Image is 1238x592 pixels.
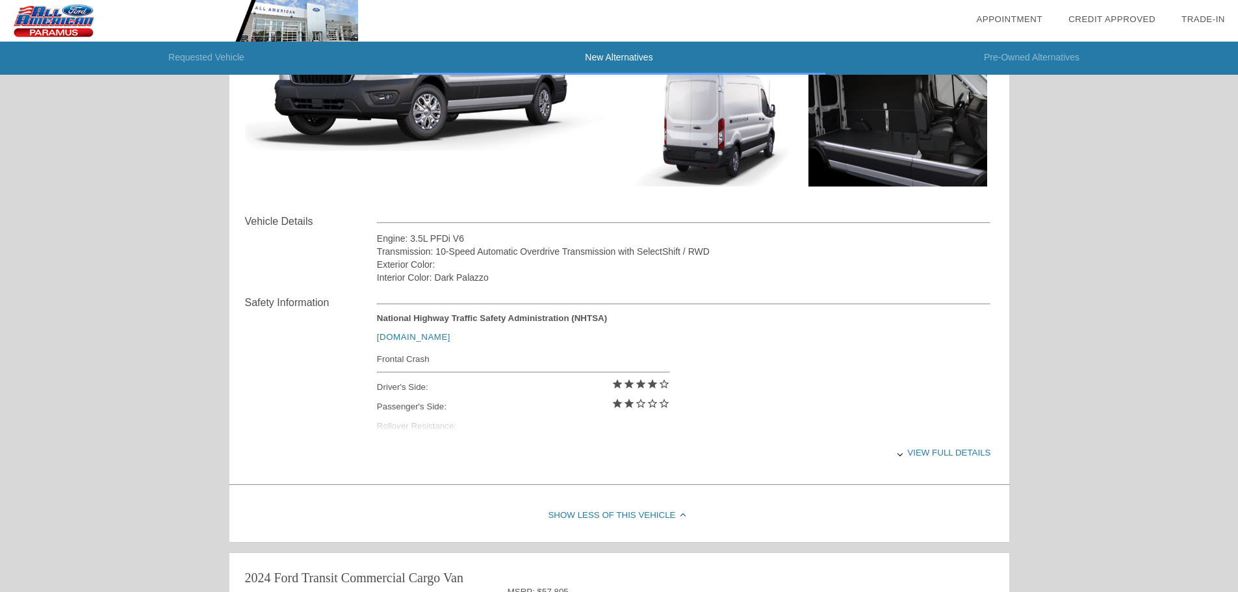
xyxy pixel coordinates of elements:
[245,295,377,311] div: Safety Information
[1181,14,1225,24] a: Trade-In
[658,378,670,390] i: star_border
[377,397,670,417] div: Passenger's Side:
[377,332,450,342] a: [DOMAIN_NAME]
[409,569,463,587] div: Cargo Van
[612,398,623,409] i: star
[647,378,658,390] i: star
[377,437,991,469] div: View full details
[647,398,658,409] i: star_border
[245,214,377,229] div: Vehicle Details
[825,42,1238,75] li: Pre-Owned Alternatives
[229,490,1009,542] div: Show Less of this Vehicle
[612,378,623,390] i: star
[377,258,991,271] div: Exterior Color:
[377,313,607,323] strong: National Highway Traffic Safety Administration (NHTSA)
[377,351,670,367] div: Frontal Crash
[808,53,987,187] img: 5.png
[976,14,1042,24] a: Appointment
[623,398,635,409] i: star
[245,569,406,587] div: 2024 Ford Transit Commercial
[377,378,670,397] div: Driver's Side:
[377,245,991,258] div: Transmission: 10-Speed Automatic Overdrive Transmission with SelectShift / RWD
[635,398,647,409] i: star_border
[1068,14,1155,24] a: Credit Approved
[377,271,991,284] div: Interior Color: Dark Palazzo
[377,232,991,245] div: Engine: 3.5L PFDi V6
[635,378,647,390] i: star
[413,42,825,75] li: New Alternatives
[623,378,635,390] i: star
[658,398,670,409] i: star_border
[623,53,802,187] img: 3.png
